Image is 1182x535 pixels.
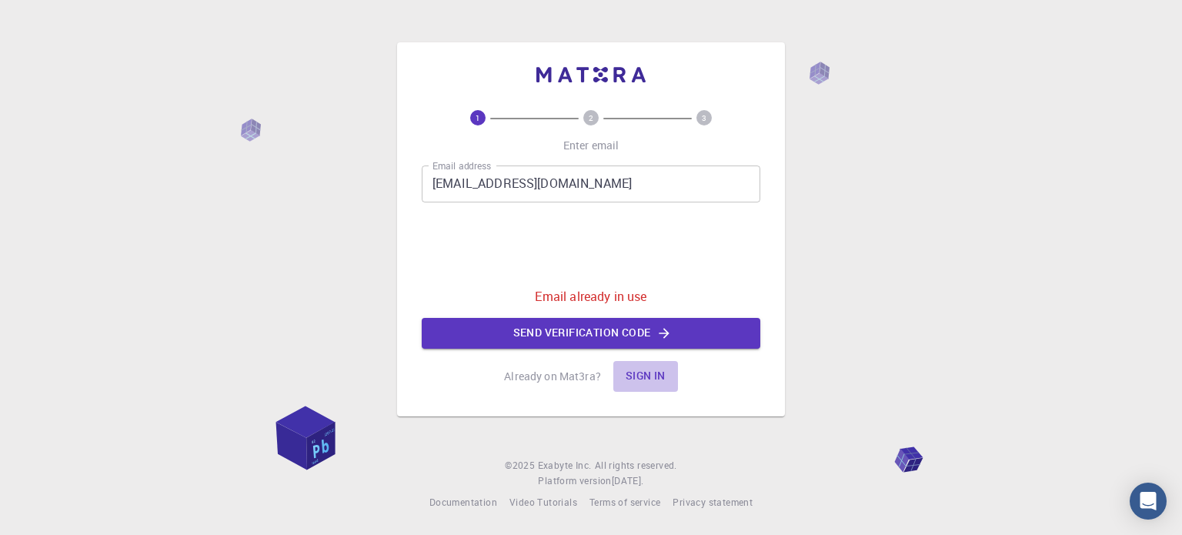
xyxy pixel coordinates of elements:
span: Privacy statement [673,496,753,508]
p: Enter email [563,138,619,153]
text: 2 [589,112,593,123]
text: 3 [702,112,706,123]
a: Video Tutorials [509,495,577,510]
span: Platform version [538,473,611,489]
a: [DATE]. [612,473,644,489]
a: Terms of service [589,495,660,510]
p: Email already in use [535,287,646,306]
label: Email address [432,159,491,172]
text: 1 [476,112,480,123]
span: © 2025 [505,458,537,473]
span: Terms of service [589,496,660,508]
a: Privacy statement [673,495,753,510]
span: All rights reserved. [595,458,677,473]
button: Sign in [613,361,678,392]
iframe: To enrich screen reader interactions, please activate Accessibility in Grammarly extension settings [474,215,708,275]
span: [DATE] . [612,474,644,487]
a: Documentation [429,495,497,510]
button: Send verification code [422,318,760,349]
div: Open Intercom Messenger [1130,483,1167,520]
p: Already on Mat3ra? [504,369,601,384]
span: Exabyte Inc. [538,459,592,471]
a: Exabyte Inc. [538,458,592,473]
span: Video Tutorials [509,496,577,508]
span: Documentation [429,496,497,508]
